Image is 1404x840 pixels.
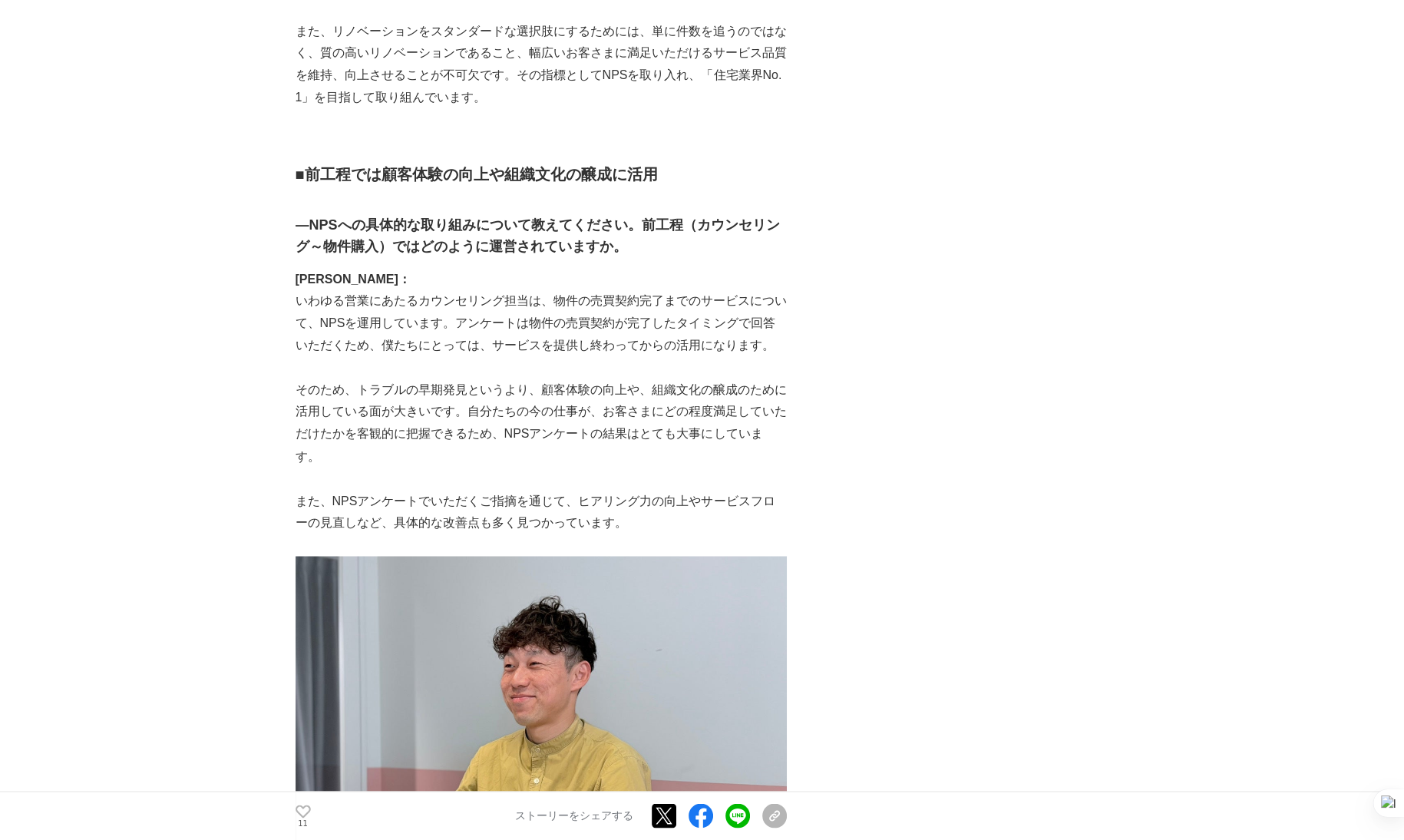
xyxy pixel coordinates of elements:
[296,273,411,286] strong: [PERSON_NAME]：
[296,21,787,109] p: また、リノベーションをスタンダードな選択肢にするためには、単に件数を追うのではなく、質の高いリノベーションであること、幅広いお客さまに満足いただけるサービス品質を維持、向上させることが不可欠です...
[296,819,311,827] p: 11
[515,809,633,823] p: ストーリーをシェアする
[296,290,787,356] p: いわゆる営業にあたるカウンセリング担当は、物件の売買契約完了までのサービスについて、NPSを運用しています。アンケートは物件の売買契約が完了したタイミングで回答いただくため、僕たちにとっては、サ...
[296,379,787,468] p: そのため、トラブルの早期発見というより、顧客体験の向上や、組織文化の醸成のために活用している面が大きいです。自分たちの今の仕事が、お客さまにどの程度満足していただけたかを客観的に把握できるため、...
[296,214,787,259] h3: ―NPSへの具体的な取り組みについて教えてください。前工程（カウンセリング～物件購入）ではどのように運営されていますか。
[296,162,787,187] h2: ■前工程では顧客体験の向上や組織文化の醸成に活用
[296,490,787,534] p: また、NPSアンケートでいただくご指摘を通じて、ヒアリング力の向上やサービスフローの見直しなど、具体的な改善点も多く見つかっています。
